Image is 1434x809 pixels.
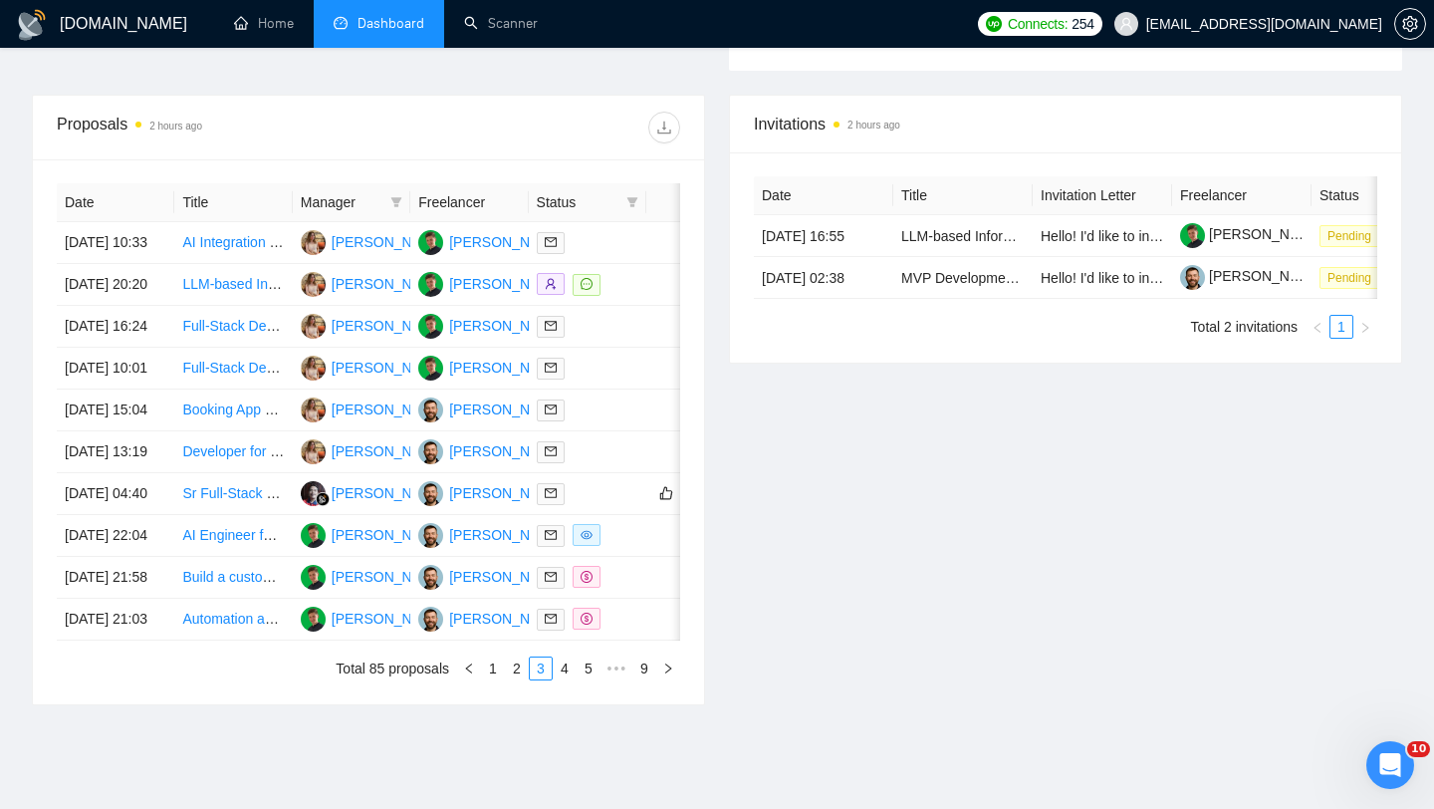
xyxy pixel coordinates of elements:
[600,657,632,680] span: •••
[57,473,174,515] td: [DATE] 04:40
[1306,315,1329,339] li: Previous Page
[449,524,564,546] div: [PERSON_NAME]
[847,120,900,131] time: 2 hours ago
[410,183,528,222] th: Freelancer
[545,320,557,332] span: mail
[174,473,292,515] td: Sr Full-Stack Dev - Full stack marketplace build with an ai
[182,485,538,501] a: Sr Full-Stack Dev - Full stack marketplace build with an ai
[301,607,326,632] img: MB
[301,359,446,375] a: AV[PERSON_NAME]
[449,608,564,630] div: [PERSON_NAME]
[301,272,326,297] img: AV
[332,608,446,630] div: [PERSON_NAME]
[301,230,326,255] img: AV
[449,399,564,420] div: [PERSON_NAME]
[182,569,494,585] a: Build a custom AI search dashboard & AI Chat API
[1180,223,1205,248] img: c1CkLHUIwD5Ucvm7oiXNAph9-NOmZLZpbVsUrINqn_V_EzHsJW7P7QxldjUFcJOdWX
[174,264,292,306] td: LLM-based Information Extraction API (Local Models, Orchestration, Auto-calibration, MLOps)
[332,315,446,337] div: [PERSON_NAME]
[545,278,557,290] span: user-add
[463,663,475,674] span: left
[1395,16,1425,32] span: setting
[457,657,481,680] li: Previous Page
[418,607,443,632] img: VK
[1072,13,1093,35] span: 254
[301,233,446,249] a: AV[PERSON_NAME]
[418,481,443,506] img: VK
[754,112,1377,136] span: Invitations
[334,16,348,30] span: dashboard
[449,440,564,462] div: [PERSON_NAME]
[545,362,557,374] span: mail
[57,515,174,557] td: [DATE] 22:04
[301,442,446,458] a: AV[PERSON_NAME]
[301,314,326,339] img: AV
[1306,315,1329,339] button: left
[578,658,599,679] a: 5
[622,187,642,217] span: filter
[16,9,48,41] img: logo
[301,401,446,416] a: AV[PERSON_NAME]
[581,613,593,625] span: dollar
[986,16,1002,32] img: upwork-logo.png
[182,234,447,250] a: AI Integration for Hospitality SaaS Platform
[649,120,679,135] span: download
[654,481,678,505] button: like
[182,318,511,334] a: Full-Stack Developer for AI-Powered Estimating MVP
[506,658,528,679] a: 2
[418,439,443,464] img: VK
[301,317,446,333] a: AV[PERSON_NAME]
[1353,315,1377,339] li: Next Page
[418,565,443,590] img: VK
[301,568,446,584] a: MB[PERSON_NAME]
[1319,227,1387,243] a: Pending
[418,398,443,422] img: VK
[57,264,174,306] td: [DATE] 20:20
[418,523,443,548] img: VK
[332,399,446,420] div: [PERSON_NAME]
[301,356,326,381] img: AV
[174,390,292,431] td: Booking App Development for Hotels, Apartments, and Chalets
[1033,176,1172,215] th: Invitation Letter
[1319,225,1379,247] span: Pending
[386,187,406,217] span: filter
[632,657,656,680] li: 9
[57,306,174,348] td: [DATE] 16:24
[418,275,564,291] a: MB[PERSON_NAME]
[648,112,680,143] button: download
[1319,269,1387,285] a: Pending
[418,401,564,416] a: VK[PERSON_NAME]
[301,275,446,291] a: AV[PERSON_NAME]
[316,492,330,506] img: gigradar-bm.png
[1319,267,1379,289] span: Pending
[390,196,402,208] span: filter
[449,273,564,295] div: [PERSON_NAME]
[418,272,443,297] img: MB
[358,15,424,32] span: Dashboard
[656,657,680,680] button: right
[554,658,576,679] a: 4
[418,359,564,375] a: MB[PERSON_NAME]
[301,398,326,422] img: AV
[545,529,557,541] span: mail
[57,390,174,431] td: [DATE] 15:04
[1329,315,1353,339] li: 1
[418,610,564,626] a: VK[PERSON_NAME]
[57,557,174,599] td: [DATE] 21:58
[332,273,446,295] div: [PERSON_NAME]
[332,566,446,588] div: [PERSON_NAME]
[174,183,292,222] th: Title
[656,657,680,680] li: Next Page
[332,524,446,546] div: [PERSON_NAME]
[57,183,174,222] th: Date
[457,657,481,680] button: left
[182,443,517,459] a: Developer for OpenAI and Amazon PA-API Integration
[182,611,533,627] a: Automation and Systems Builder for Backend Integration
[418,317,564,333] a: MB[PERSON_NAME]
[893,215,1033,257] td: LLM-based Information Extraction API (Local Models, Orchestration, Auto-calibration, MLOps)
[182,527,470,543] a: AI Engineer for Custom Stable Diffusion Model
[301,610,446,626] a: MB[PERSON_NAME]
[182,360,647,376] a: Full-Stack Developer (React + Python/FastAPI) for AI Marketing SaaS MVP
[57,348,174,390] td: [DATE] 10:01
[182,276,761,292] a: LLM-based Information Extraction API (Local Models, Orchestration, Auto-calibration, MLOps)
